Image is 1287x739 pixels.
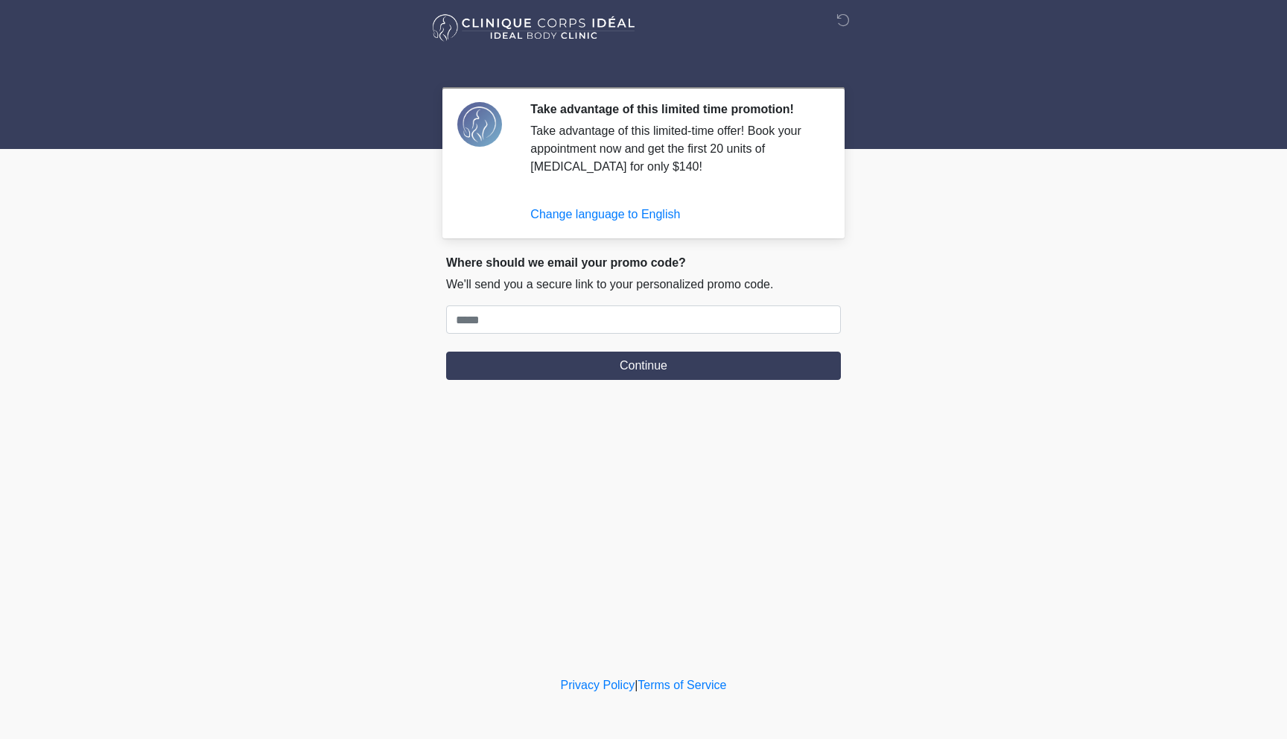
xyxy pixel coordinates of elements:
[530,102,819,116] h2: Take advantage of this limited time promotion!
[638,679,726,691] a: Terms of Service
[457,102,502,147] img: Agent Avatar
[530,122,819,176] div: Take advantage of this limited-time offer! Book your appointment now and get the first 20 units o...
[446,276,841,294] p: We'll send you a secure link to your personalized promo code.
[530,208,680,221] a: Change language to English
[446,256,841,270] h2: Where should we email your promo code?
[446,352,841,380] button: Continue
[435,54,852,81] h1: ‎
[431,11,636,45] img: Ideal Body Clinic Logo
[561,679,635,691] a: Privacy Policy
[635,679,638,691] a: |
